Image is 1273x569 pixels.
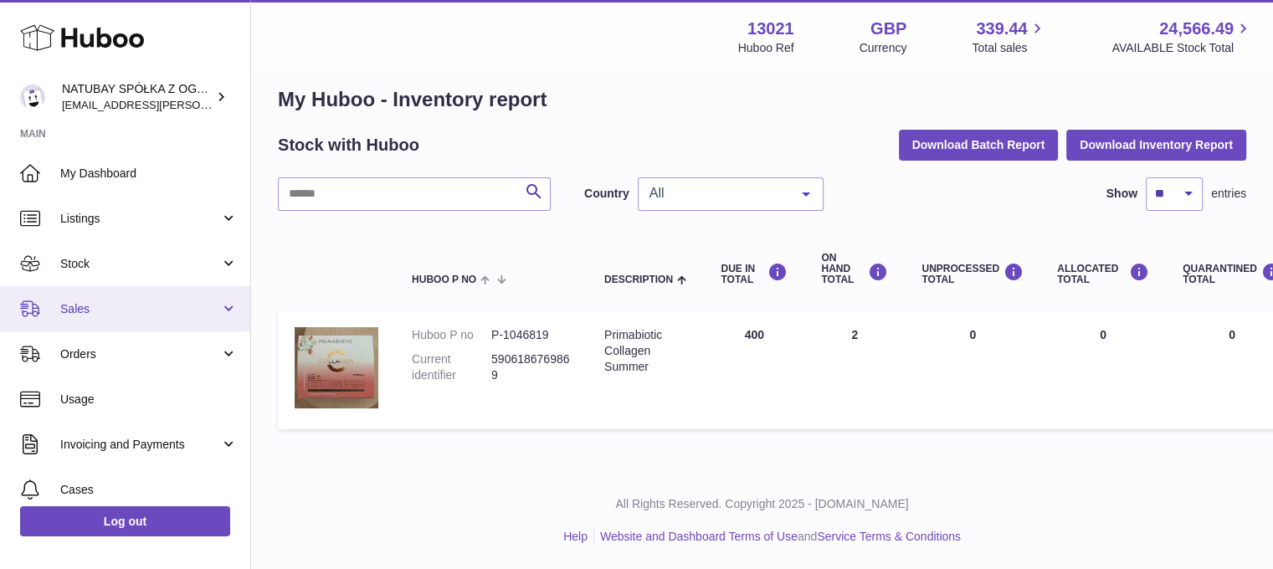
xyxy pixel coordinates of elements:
[491,351,571,383] dd: 5906186769869
[899,130,1059,160] button: Download Batch Report
[747,18,794,40] strong: 13021
[817,530,961,543] a: Service Terms & Conditions
[62,98,336,111] span: [EMAIL_ADDRESS][PERSON_NAME][DOMAIN_NAME]
[604,327,687,375] div: Primabiotic Collagen Summer
[60,211,220,227] span: Listings
[584,186,629,202] label: Country
[1057,263,1149,285] div: ALLOCATED Total
[412,327,491,343] dt: Huboo P no
[20,506,230,536] a: Log out
[976,18,1027,40] span: 339.44
[821,253,888,286] div: ON HAND Total
[905,310,1040,429] td: 0
[60,166,238,182] span: My Dashboard
[604,274,673,285] span: Description
[721,263,788,285] div: DUE IN TOTAL
[412,274,476,285] span: Huboo P no
[60,346,220,362] span: Orders
[60,437,220,453] span: Invoicing and Payments
[704,310,804,429] td: 400
[60,392,238,408] span: Usage
[1111,18,1253,56] a: 24,566.49 AVAILABLE Stock Total
[1211,186,1246,202] span: entries
[738,40,794,56] div: Huboo Ref
[804,310,905,429] td: 2
[412,351,491,383] dt: Current identifier
[1066,130,1246,160] button: Download Inventory Report
[870,18,906,40] strong: GBP
[972,18,1046,56] a: 339.44 Total sales
[60,301,220,317] span: Sales
[1040,310,1166,429] td: 0
[1111,40,1253,56] span: AVAILABLE Stock Total
[20,85,45,110] img: kacper.antkowski@natubay.pl
[860,40,907,56] div: Currency
[62,81,213,113] div: NATUBAY SPÓŁKA Z OGRANICZONĄ ODPOWIEDZIALNOŚCIĄ
[563,530,588,543] a: Help
[645,185,789,202] span: All
[278,134,419,156] h2: Stock with Huboo
[921,263,1024,285] div: UNPROCESSED Total
[594,529,961,545] li: and
[600,530,798,543] a: Website and Dashboard Terms of Use
[1106,186,1137,202] label: Show
[972,40,1046,56] span: Total sales
[264,496,1260,512] p: All Rights Reserved. Copyright 2025 - [DOMAIN_NAME]
[60,482,238,498] span: Cases
[295,327,378,408] img: product image
[491,327,571,343] dd: P-1046819
[1159,18,1234,40] span: 24,566.49
[1229,328,1235,341] span: 0
[60,256,220,272] span: Stock
[278,86,1246,113] h1: My Huboo - Inventory report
